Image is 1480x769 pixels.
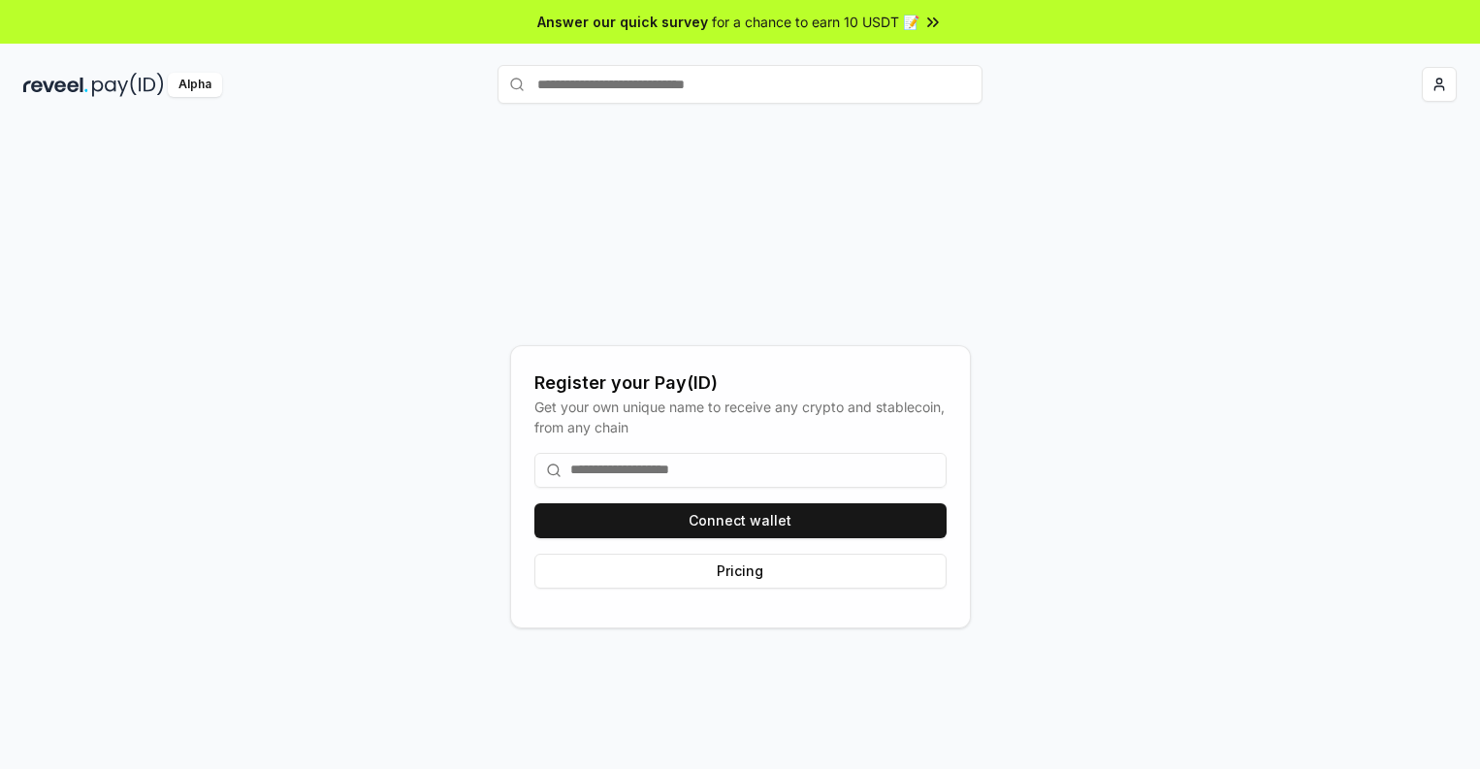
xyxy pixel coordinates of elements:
img: pay_id [92,73,164,97]
img: reveel_dark [23,73,88,97]
div: Register your Pay(ID) [534,369,947,397]
span: Answer our quick survey [537,12,708,32]
div: Alpha [168,73,222,97]
div: Get your own unique name to receive any crypto and stablecoin, from any chain [534,397,947,437]
button: Pricing [534,554,947,589]
span: for a chance to earn 10 USDT 📝 [712,12,919,32]
button: Connect wallet [534,503,947,538]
